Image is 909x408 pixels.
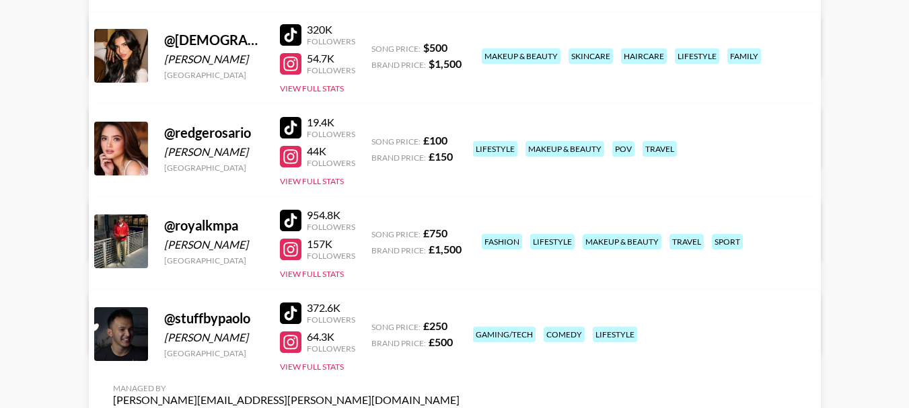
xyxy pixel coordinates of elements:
div: haircare [621,48,667,64]
strong: $ 500 [423,41,447,54]
div: Followers [307,315,355,325]
div: [PERSON_NAME] [164,331,264,344]
strong: £ 150 [429,150,453,163]
span: Song Price: [371,136,421,147]
span: Brand Price: [371,245,426,255]
span: Brand Price: [371,153,426,163]
div: 44K [307,145,355,158]
div: [PERSON_NAME][EMAIL_ADDRESS][PERSON_NAME][DOMAIN_NAME] [113,393,460,407]
div: @ royalkmpa [164,217,264,234]
div: lifestyle [675,48,719,64]
button: View Full Stats [280,269,344,279]
div: family [727,48,761,64]
div: Followers [307,36,355,46]
div: 19.4K [307,116,355,129]
div: 64.3K [307,330,355,343]
span: Song Price: [371,229,421,239]
div: lifestyle [593,327,637,342]
div: [GEOGRAPHIC_DATA] [164,255,264,266]
div: gaming/tech [473,327,536,342]
span: Song Price: [371,322,421,332]
span: Song Price: [371,44,421,54]
div: [PERSON_NAME] [164,238,264,251]
div: makeup & beauty [583,234,661,249]
div: Followers [307,158,355,168]
span: Brand Price: [371,60,426,70]
button: View Full Stats [280,176,344,186]
div: pov [612,141,634,157]
div: sport [712,234,743,249]
div: makeup & beauty [482,48,560,64]
span: Brand Price: [371,338,426,348]
div: 157K [307,237,355,251]
div: [GEOGRAPHIC_DATA] [164,163,264,173]
div: lifestyle [473,141,517,157]
div: 54.7K [307,52,355,65]
div: Managed By [113,383,460,393]
div: makeup & beauty [525,141,604,157]
div: @ [DEMOGRAPHIC_DATA] [164,32,264,48]
div: [PERSON_NAME] [164,52,264,66]
strong: £ 500 [429,335,453,348]
button: View Full Stats [280,83,344,93]
strong: £ 100 [423,134,447,147]
div: Followers [307,65,355,75]
div: lifestyle [530,234,575,249]
div: @ redgerosario [164,124,264,141]
strong: £ 250 [423,319,447,332]
div: Followers [307,222,355,232]
strong: £ 1,500 [429,243,462,255]
div: 320K [307,23,355,36]
div: Followers [307,343,355,354]
div: @ stuffbypaolo [164,310,264,327]
div: [GEOGRAPHIC_DATA] [164,70,264,80]
div: [GEOGRAPHIC_DATA] [164,348,264,358]
div: Followers [307,251,355,261]
div: fashion [482,234,522,249]
strong: £ 750 [423,227,447,239]
div: comedy [544,327,585,342]
div: 372.6K [307,301,355,315]
div: skincare [569,48,613,64]
div: travel [669,234,704,249]
div: travel [643,141,677,157]
strong: $ 1,500 [429,57,462,70]
div: 954.8K [307,208,355,222]
div: Followers [307,129,355,139]
button: View Full Stats [280,362,344,372]
div: [PERSON_NAME] [164,145,264,159]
